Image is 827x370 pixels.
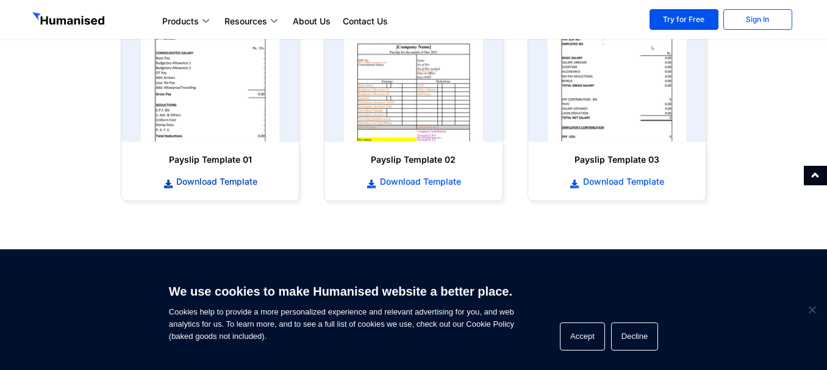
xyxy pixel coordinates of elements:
span: Download Template [580,176,664,188]
a: Try for Free [650,9,718,30]
span: Decline [806,304,818,316]
a: Download Template [134,175,287,188]
h6: We use cookies to make Humanised website a better place. [169,283,514,300]
a: About Us [287,14,337,29]
a: Download Template [540,175,693,188]
a: Resources [218,14,287,29]
span: Download Template [377,176,461,188]
h6: Payslip Template 02 [337,154,490,166]
a: Products [156,14,218,29]
h6: Payslip Template 03 [540,154,693,166]
span: Download Template [173,176,257,188]
button: Decline [611,322,658,350]
img: GetHumanised Logo [32,12,107,28]
span: Cookies help to provide a more personalized experience and relevant advertising for you, and web ... [169,277,514,343]
h6: Payslip Template 01 [134,154,287,166]
a: Download Template [337,175,490,188]
a: Contact Us [337,14,394,29]
button: Accept [560,322,605,350]
a: Sign In [723,9,792,30]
